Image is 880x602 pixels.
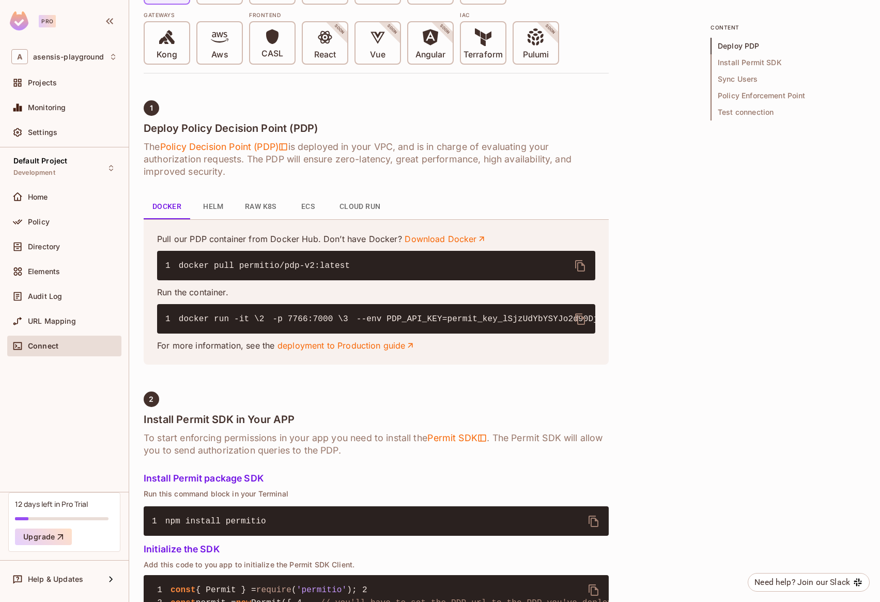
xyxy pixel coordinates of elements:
span: 1 [152,584,171,596]
div: Frontend [249,11,454,19]
span: Monitoring [28,103,66,112]
p: Run this command block in your Terminal [144,490,609,498]
span: 1 [152,515,165,528]
span: ( [291,585,297,595]
span: Policy [28,218,50,226]
span: Sync Users [711,71,866,87]
a: Download Docker [405,233,486,245]
h5: Install Permit package SDK [144,473,609,484]
button: delete [568,307,593,332]
span: Elements [28,267,60,276]
span: 1 [150,104,153,112]
span: Deploy PDP [711,38,866,54]
p: Aws [211,50,227,60]
span: 1 [165,260,179,272]
p: Pull our PDP container from Docker Hub. Don’t have Docker? [157,233,595,245]
p: Pulumi [523,50,549,60]
p: Kong [157,50,177,60]
div: Gateways [144,11,243,19]
span: docker run -it \ [179,314,259,324]
span: Test connection [711,104,866,121]
span: A [11,49,28,64]
span: Settings [28,128,57,137]
span: Permit SDK [427,432,487,444]
a: deployment to Production guide [277,340,415,351]
span: npm install permitio [165,517,266,526]
span: URL Mapping [28,317,76,325]
p: CASL [261,49,283,59]
span: 2 [259,313,273,325]
span: Policy Decision Point (PDP) [160,141,288,153]
span: Projects [28,79,57,87]
span: Development [13,169,55,177]
button: ECS [285,194,331,219]
span: Workspace: asensis-playground [33,53,104,61]
img: SReyMgAAAABJRU5ErkJggg== [10,11,28,31]
span: Install Permit SDK [711,54,866,71]
h6: To start enforcing permissions in your app you need to install the . The Permit SDK will allow yo... [144,432,609,457]
div: Pro [39,15,56,27]
span: SOON [372,9,412,50]
h4: Deploy Policy Decision Point (PDP) [144,122,609,134]
span: docker pull permitio/pdp-v2:latest [179,261,350,270]
span: Home [28,193,48,201]
span: 2 [149,395,153,403]
span: Default Project [13,157,67,165]
span: 1 [165,313,179,325]
h5: Initialize the SDK [144,544,609,554]
p: Angular [415,50,446,60]
span: require [256,585,291,595]
p: React [314,50,336,60]
span: SOON [319,9,360,50]
button: Upgrade [15,529,72,545]
h6: The is deployed in your VPC, and is in charge of evaluating your authorization requests. The PDP ... [144,141,609,178]
span: 'permitio' [297,585,347,595]
button: delete [568,253,593,278]
button: Docker [144,194,190,219]
span: 3 [343,313,357,325]
span: SOON [425,9,465,50]
span: { Permit } = [196,585,256,595]
span: 2 [357,584,376,596]
div: IAC [460,11,559,19]
button: Cloud Run [331,194,389,219]
div: 12 days left in Pro Trial [15,499,88,509]
p: Run the container. [157,287,595,298]
p: Add this code to you app to initialize the Permit SDK Client. [144,561,609,569]
span: ); [347,585,357,595]
span: const [171,585,196,595]
span: Directory [28,243,60,251]
button: Raw K8s [237,194,285,219]
p: For more information, see the [157,340,595,351]
p: Vue [370,50,385,60]
span: Help & Updates [28,575,83,583]
p: Terraform [464,50,503,60]
button: Helm [190,194,237,219]
div: Need help? Join our Slack [754,576,850,589]
span: SOON [530,9,570,50]
h4: Install Permit SDK in Your APP [144,413,609,426]
span: Policy Enforcement Point [711,87,866,104]
span: Audit Log [28,292,62,300]
span: Connect [28,342,58,350]
button: delete [581,509,606,534]
p: content [711,23,866,32]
